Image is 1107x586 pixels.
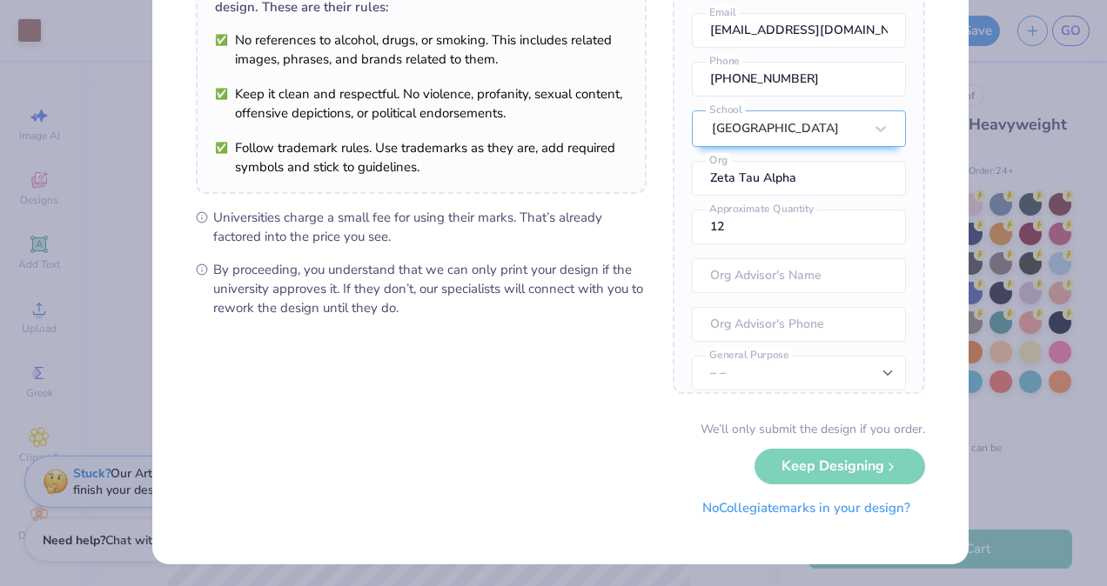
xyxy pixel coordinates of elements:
span: Universities charge a small fee for using their marks. That’s already factored into the price you... [213,208,647,246]
button: NoCollegiatemarks in your design? [688,490,925,526]
div: We’ll only submit the design if you order. [701,420,925,438]
input: Org Advisor's Name [692,258,906,293]
input: Org Advisor's Phone [692,307,906,342]
input: Org [692,161,906,196]
input: Phone [692,62,906,97]
input: Email [692,13,906,48]
span: By proceeding, you understand that we can only print your design if the university approves it. I... [213,260,647,317]
li: No references to alcohol, drugs, or smoking. This includes related images, phrases, and brands re... [215,30,627,69]
input: Approximate Quantity [692,210,906,244]
li: Follow trademark rules. Use trademarks as they are, add required symbols and stick to guidelines. [215,138,627,176]
li: Keep it clean and respectful. No violence, profanity, sexual content, offensive depictions, or po... [215,84,627,123]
